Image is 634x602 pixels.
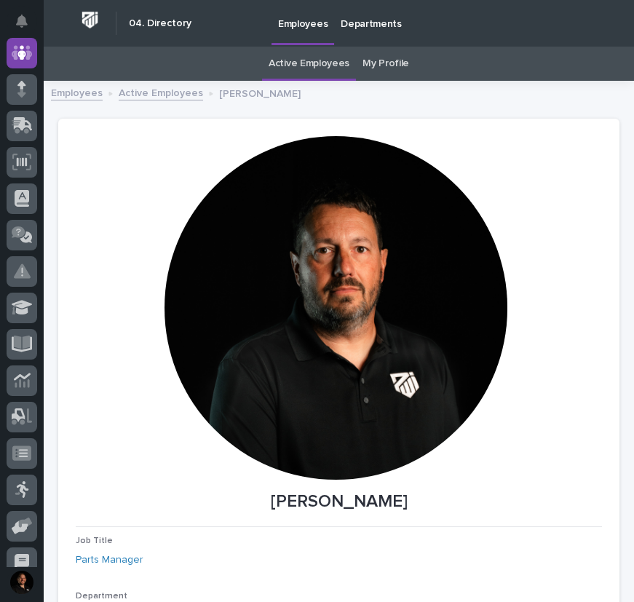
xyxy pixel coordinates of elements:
img: Workspace Logo [76,7,103,33]
h2: 04. Directory [129,15,191,32]
a: Active Employees [269,47,349,81]
p: [PERSON_NAME] [76,491,602,512]
a: Employees [51,84,103,100]
div: Notifications [18,15,37,38]
button: users-avatar [7,567,37,598]
a: My Profile [362,47,409,81]
a: Parts Manager [76,553,143,568]
p: [PERSON_NAME] [219,84,301,100]
span: Job Title [76,536,113,545]
button: Notifications [7,6,37,36]
span: Department [76,592,127,601]
a: Active Employees [119,84,203,100]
